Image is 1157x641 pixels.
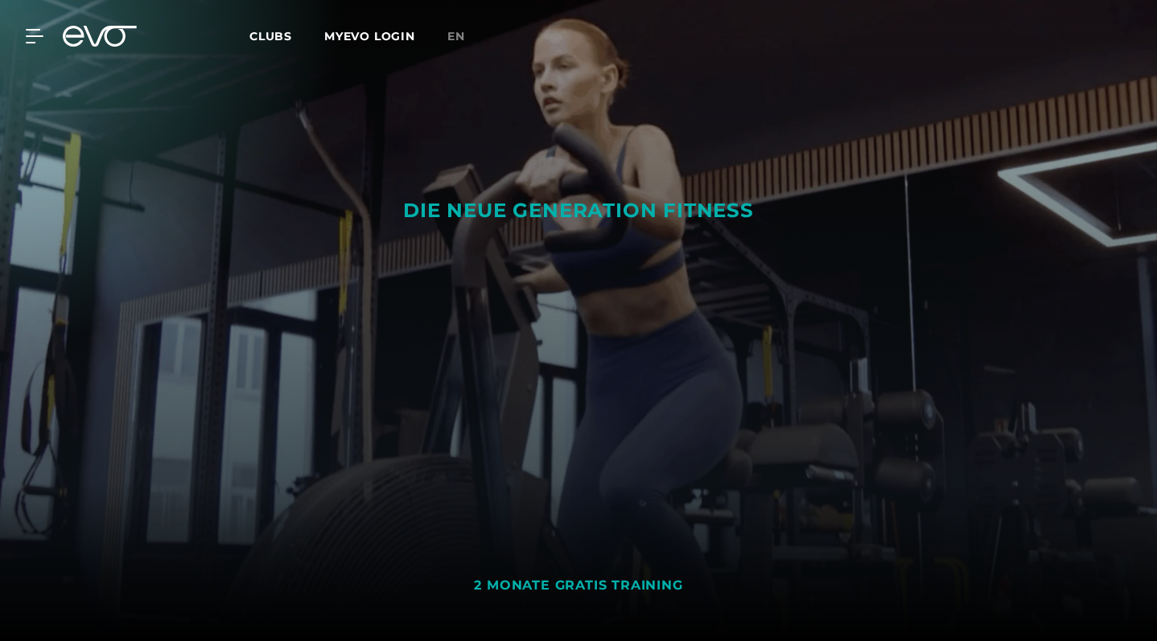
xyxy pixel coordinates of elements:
a: Clubs [249,28,324,43]
span: en [447,29,465,43]
span: Clubs [249,29,292,43]
a: MYEVO LOGIN [324,29,415,43]
div: DIE NEUE GENERATION FITNESS [302,198,855,224]
a: en [447,27,484,46]
div: 2 MONATE GRATIS TRAINING [474,577,682,594]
